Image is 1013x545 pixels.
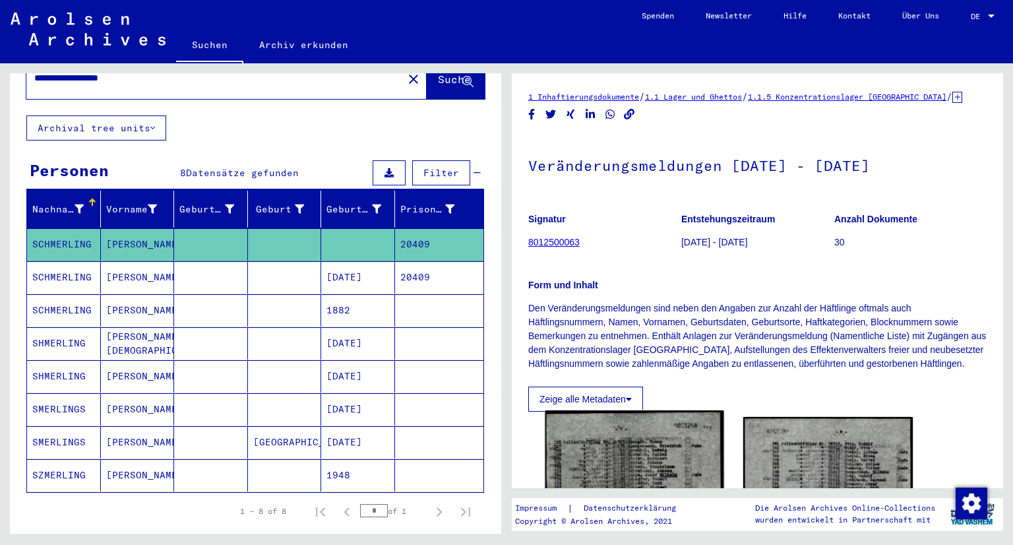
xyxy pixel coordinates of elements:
mat-header-cell: Geburtsname [174,191,248,228]
div: Geburtsname [179,199,251,220]
div: | [515,501,692,515]
span: / [946,90,952,102]
div: Geburt‏ [253,199,321,220]
button: Share on Twitter [544,106,558,123]
button: Copy link [623,106,636,123]
p: [DATE] - [DATE] [681,236,834,249]
button: Suche [427,58,485,99]
mat-cell: [PERSON_NAME] [101,393,175,426]
mat-cell: [DATE] [321,261,395,294]
p: Copyright © Arolsen Archives, 2021 [515,515,692,527]
button: Archival tree units [26,115,166,141]
div: Geburtsdatum [326,199,398,220]
b: Signatur [528,214,566,224]
p: Die Arolsen Archives Online-Collections [755,502,935,514]
button: First page [307,498,334,525]
div: Geburt‏ [253,203,305,216]
mat-header-cell: Nachname [27,191,101,228]
a: Impressum [515,501,567,515]
mat-cell: SHMERLING [27,360,101,393]
mat-cell: [PERSON_NAME][DEMOGRAPHIC_DATA] [101,327,175,360]
span: Suche [438,73,471,86]
mat-cell: 1948 [321,459,395,492]
mat-cell: SMERLINGS [27,426,101,459]
div: 1 – 8 of 8 [240,505,286,517]
mat-cell: [DATE] [321,360,395,393]
div: Geburtsdatum [326,203,381,216]
div: Geburtsname [179,203,234,216]
p: Den Veränderungsmeldungen sind neben den Angaben zur Anzahl der Häftlinge oftmals auch Häftlingsn... [528,302,987,371]
a: 1.1 Lager und Ghettos [645,92,742,102]
img: Arolsen_neg.svg [11,13,166,46]
mat-icon: close [406,71,421,87]
div: Nachname [32,203,84,216]
button: Share on LinkedIn [584,106,598,123]
div: Nachname [32,199,100,220]
img: yv_logo.png [948,497,997,530]
img: Zustimmung ändern [956,488,987,519]
mat-header-cell: Vorname [101,191,175,228]
button: Share on WhatsApp [603,106,617,123]
span: DE [971,12,985,21]
mat-cell: SHMERLING [27,327,101,360]
button: Zeige alle Metadaten [528,387,643,412]
a: Datenschutzerklärung [573,501,692,515]
button: Share on Facebook [525,106,539,123]
mat-cell: [PERSON_NAME] [101,360,175,393]
mat-cell: [PERSON_NAME] [101,426,175,459]
mat-cell: [GEOGRAPHIC_DATA] [248,426,322,459]
a: Suchen [176,29,243,63]
span: Datensätze gefunden [186,167,299,179]
b: Form und Inhalt [528,280,598,290]
button: Last page [452,498,479,525]
mat-cell: [PERSON_NAME] [101,228,175,261]
mat-cell: SCHMERLING [27,228,101,261]
mat-cell: SCHMERLING [27,261,101,294]
mat-header-cell: Geburt‏ [248,191,322,228]
mat-cell: [DATE] [321,327,395,360]
span: Filter [423,167,459,179]
mat-header-cell: Prisoner # [395,191,484,228]
button: Previous page [334,498,360,525]
p: wurden entwickelt in Partnerschaft mit [755,514,935,526]
div: Vorname [106,203,158,216]
a: 1.1.5 Konzentrationslager [GEOGRAPHIC_DATA] [748,92,946,102]
a: 8012500063 [528,237,580,247]
b: Entstehungszeitraum [681,214,775,224]
mat-cell: 1882 [321,294,395,327]
mat-cell: [DATE] [321,393,395,426]
div: Prisoner # [400,203,455,216]
b: Anzahl Dokumente [834,214,917,224]
mat-cell: SCHMERLING [27,294,101,327]
h1: Veränderungsmeldungen [DATE] - [DATE] [528,135,987,193]
span: / [742,90,748,102]
mat-cell: 20409 [395,228,484,261]
mat-header-cell: Geburtsdatum [321,191,395,228]
button: Share on Xing [564,106,578,123]
button: Next page [426,498,452,525]
span: / [639,90,645,102]
button: Filter [412,160,470,185]
a: Archiv erkunden [243,29,364,61]
mat-cell: [PERSON_NAME] [101,459,175,492]
p: 30 [834,236,987,249]
mat-cell: SMERLINGS [27,393,101,426]
mat-cell: [DATE] [321,426,395,459]
div: Personen [30,158,109,182]
mat-cell: 20409 [395,261,484,294]
mat-cell: [PERSON_NAME] [101,294,175,327]
div: of 1 [360,505,426,517]
button: Clear [400,65,427,92]
a: 1 Inhaftierungsdokumente [528,92,639,102]
div: Prisoner # [400,199,472,220]
mat-cell: SZMERLING [27,459,101,492]
div: Vorname [106,199,174,220]
span: 8 [180,167,186,179]
mat-cell: [PERSON_NAME] [101,261,175,294]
